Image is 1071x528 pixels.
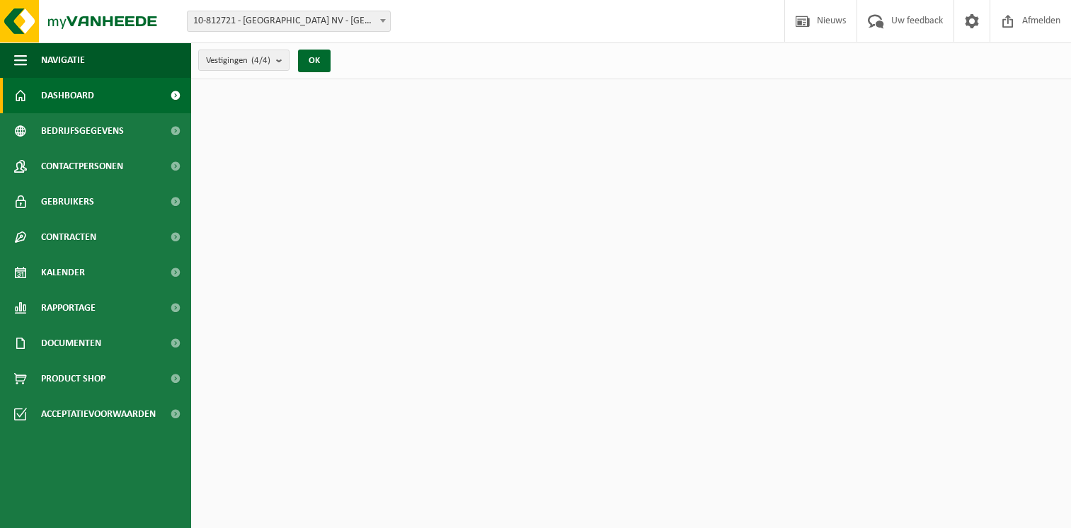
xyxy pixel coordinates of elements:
span: 10-812721 - ROELANDT NV - ZELE [188,11,390,31]
span: Bedrijfsgegevens [41,113,124,149]
button: Vestigingen(4/4) [198,50,290,71]
button: OK [298,50,331,72]
span: Dashboard [41,78,94,113]
span: Contracten [41,219,96,255]
span: Rapportage [41,290,96,326]
span: 10-812721 - ROELANDT NV - ZELE [187,11,391,32]
span: Gebruikers [41,184,94,219]
span: Navigatie [41,42,85,78]
count: (4/4) [251,56,270,65]
span: Kalender [41,255,85,290]
span: Vestigingen [206,50,270,71]
span: Acceptatievoorwaarden [41,396,156,432]
span: Product Shop [41,361,105,396]
span: Documenten [41,326,101,361]
span: Contactpersonen [41,149,123,184]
